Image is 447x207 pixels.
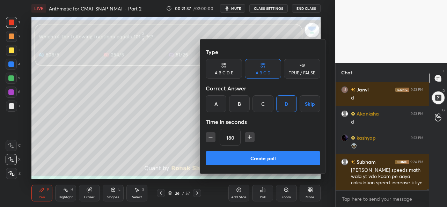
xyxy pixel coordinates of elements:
[252,95,273,112] div: C
[206,45,320,59] div: Type
[206,81,320,95] div: Correct Answer
[215,71,233,75] div: A B C D E
[276,95,297,112] div: D
[300,95,320,112] button: Skip
[256,71,271,75] div: A B C D
[206,115,320,129] div: Time in seconds
[206,95,226,112] div: A
[289,71,315,75] div: TRUE / FALSE
[206,151,320,165] button: Create poll
[229,95,250,112] div: B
